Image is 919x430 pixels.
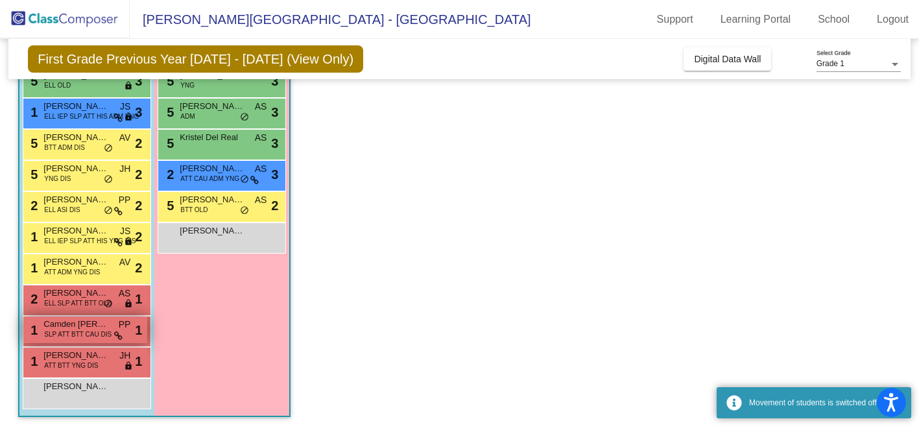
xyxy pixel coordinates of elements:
span: JS [120,100,130,113]
a: Support [647,9,704,30]
span: do_not_disturb_alt [104,143,113,154]
span: Grade 1 [817,59,844,68]
span: [PERSON_NAME] [43,380,108,393]
span: do_not_disturb_alt [240,206,249,216]
span: 2 [135,227,142,246]
span: [PERSON_NAME] [180,193,245,206]
span: do_not_disturb_alt [104,206,113,216]
span: [PERSON_NAME] [43,287,108,300]
span: BTT ADM DIS [44,143,85,152]
span: 2 [135,196,142,215]
span: 1 [135,352,142,371]
span: 5 [27,167,38,182]
span: ATT ADM YNG DIS [44,267,100,277]
span: 2 [163,167,174,182]
span: lock [124,81,133,91]
span: Digital Data Wall [694,54,761,64]
span: AS [255,100,267,113]
span: 1 [135,289,142,309]
span: [PERSON_NAME] [43,193,108,206]
span: 5 [163,136,174,150]
span: 3 [135,71,142,91]
span: 5 [27,74,38,88]
span: [PERSON_NAME] [180,162,245,175]
span: AS [255,193,267,207]
span: [PERSON_NAME] [43,131,108,144]
span: YNG [180,80,195,90]
span: 2 [27,198,38,213]
a: Learning Portal [710,9,802,30]
span: ADM [180,112,195,121]
span: ATT BTT YNG DIS [44,361,98,370]
span: AS [119,287,131,300]
span: 2 [135,258,142,278]
span: [PERSON_NAME] [43,256,108,269]
span: [PERSON_NAME] [43,100,108,113]
span: 3 [271,71,278,91]
span: BTT OLD [180,205,208,215]
span: 3 [271,102,278,122]
span: AV [119,256,131,269]
span: 2 [135,134,142,153]
span: 1 [27,261,38,275]
span: do_not_disturb_alt [104,299,113,309]
span: SLP ATT BTT CAU DIS [44,329,112,339]
span: PP [119,193,131,207]
span: ELL SLP ATT BTT OLD [44,298,112,308]
span: JS [120,224,130,238]
span: [PERSON_NAME][GEOGRAPHIC_DATA] - [GEOGRAPHIC_DATA] [130,9,531,30]
div: Movement of students is switched off [749,397,901,409]
span: First Grade Previous Year [DATE] - [DATE] (View Only) [28,45,363,73]
span: 1 [27,105,38,119]
span: do_not_disturb_alt [240,174,249,185]
span: 5 [163,74,174,88]
span: [PERSON_NAME] [180,100,245,113]
span: YNG DIS [44,174,71,184]
a: School [807,9,860,30]
span: ELL ASI DIS [44,205,80,215]
span: do_not_disturb_alt [104,174,113,185]
span: lock [124,361,133,372]
span: 1 [27,354,38,368]
span: AV [119,131,131,145]
button: Digital Data Wall [684,47,771,71]
span: AS [255,131,267,145]
span: 3 [135,102,142,122]
span: 3 [271,134,278,153]
span: PP [119,318,131,331]
span: ATT CAU ADM YNG [180,174,239,184]
span: 2 [135,165,142,184]
span: 1 [135,320,142,340]
span: 1 [27,323,38,337]
span: 3 [271,165,278,184]
span: JH [119,162,130,176]
span: 5 [163,198,174,213]
span: [PERSON_NAME] [43,224,108,237]
span: lock [124,237,133,247]
span: ELL OLD [44,80,71,90]
span: ELL IEP SLP ATT HIS YNG DIS [44,236,136,246]
span: 1 [27,230,38,244]
span: [PERSON_NAME] [43,349,108,362]
span: [PERSON_NAME] [180,224,245,237]
span: lock [124,299,133,309]
span: [PERSON_NAME] ([PERSON_NAME] [43,162,108,175]
span: 2 [271,196,278,215]
span: JH [119,349,130,363]
span: ELL IEP SLP ATT HIS ADM YNG [44,112,139,121]
span: 2 [27,292,38,306]
span: AS [255,162,267,176]
span: lock [124,112,133,123]
a: Logout [866,9,919,30]
span: do_not_disturb_alt [240,112,249,123]
span: Camden [PERSON_NAME] [43,318,108,331]
span: Kristel Del Real [180,131,245,144]
span: 5 [163,105,174,119]
span: 5 [27,136,38,150]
